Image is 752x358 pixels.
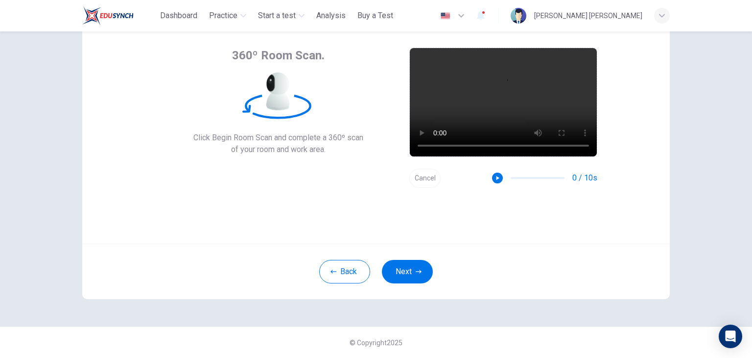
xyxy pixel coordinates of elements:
[409,169,441,188] button: Cancel
[205,7,250,25] button: Practice
[254,7,308,25] button: Start a test
[312,7,350,25] button: Analysis
[353,7,397,25] button: Buy a Test
[209,10,237,22] span: Practice
[156,7,201,25] button: Dashboard
[357,10,393,22] span: Buy a Test
[439,12,451,20] img: en
[350,339,402,347] span: © Copyright 2025
[82,6,134,26] img: ELTC logo
[719,325,742,348] div: Open Intercom Messenger
[382,260,433,283] button: Next
[193,144,363,155] span: of your room and work area.
[511,8,526,24] img: Profile picture
[258,10,296,22] span: Start a test
[193,132,363,144] span: Click Begin Room Scan and complete a 360º scan
[82,6,156,26] a: ELTC logo
[232,48,325,63] span: 360º Room Scan.
[316,10,346,22] span: Analysis
[160,10,197,22] span: Dashboard
[534,10,642,22] div: [PERSON_NAME] [PERSON_NAME]
[572,172,597,184] span: 0 / 10s
[319,260,370,283] button: Back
